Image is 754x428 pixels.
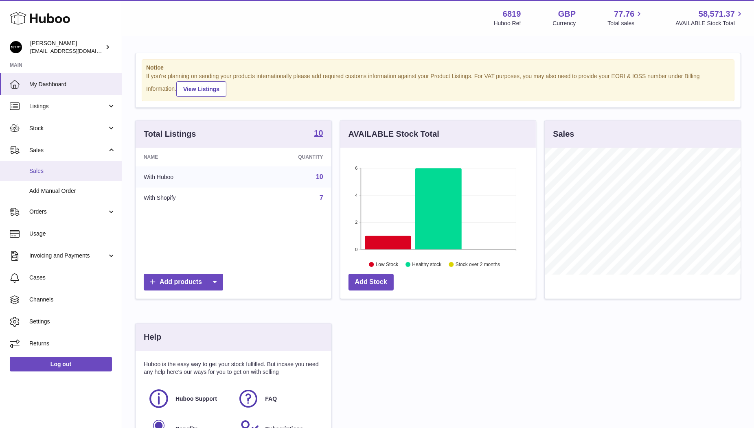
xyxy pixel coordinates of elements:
span: My Dashboard [29,81,116,88]
a: View Listings [176,81,226,97]
h3: Total Listings [144,129,196,140]
a: FAQ [237,388,319,410]
span: Listings [29,103,107,110]
span: Stock [29,124,107,132]
span: Settings [29,318,116,325]
text: 6 [355,166,357,170]
span: Huboo Support [175,395,217,403]
strong: 10 [314,129,323,137]
strong: 6819 [503,9,521,20]
a: 77.76 Total sales [607,9,644,27]
div: Currency [553,20,576,27]
td: With Huboo [136,166,241,188]
a: Log out [10,357,112,371]
td: With Shopify [136,188,241,209]
h3: AVAILABLE Stock Total [349,129,439,140]
div: If you're planning on sending your products internationally please add required customs informati... [146,72,730,97]
span: Sales [29,146,107,154]
h3: Sales [553,129,574,140]
span: 77.76 [614,9,634,20]
text: Low Stock [376,262,399,267]
h3: Help [144,332,161,343]
text: Stock over 2 months [456,262,500,267]
a: Huboo Support [148,388,229,410]
img: amar@mthk.com [10,41,22,53]
span: Sales [29,167,116,175]
span: [EMAIL_ADDRESS][DOMAIN_NAME] [30,48,120,54]
a: 10 [314,129,323,139]
text: 0 [355,247,357,252]
span: 58,571.37 [699,9,735,20]
a: 10 [316,173,323,180]
span: AVAILABLE Stock Total [675,20,744,27]
th: Quantity [241,148,331,166]
span: Invoicing and Payments [29,252,107,260]
a: 7 [320,194,323,201]
span: Returns [29,340,116,347]
th: Name [136,148,241,166]
a: Add products [144,274,223,290]
text: 2 [355,220,357,225]
strong: Notice [146,64,730,72]
text: Healthy stock [412,262,442,267]
span: Add Manual Order [29,187,116,195]
p: Huboo is the easy way to get your stock fulfilled. But incase you need any help here's our ways f... [144,360,323,376]
div: Huboo Ref [494,20,521,27]
a: Add Stock [349,274,394,290]
div: [PERSON_NAME] [30,39,103,55]
span: Orders [29,208,107,216]
span: Channels [29,296,116,304]
text: 4 [355,193,357,198]
span: Total sales [607,20,644,27]
a: 58,571.37 AVAILABLE Stock Total [675,9,744,27]
span: Usage [29,230,116,238]
span: FAQ [265,395,277,403]
strong: GBP [558,9,576,20]
span: Cases [29,274,116,282]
